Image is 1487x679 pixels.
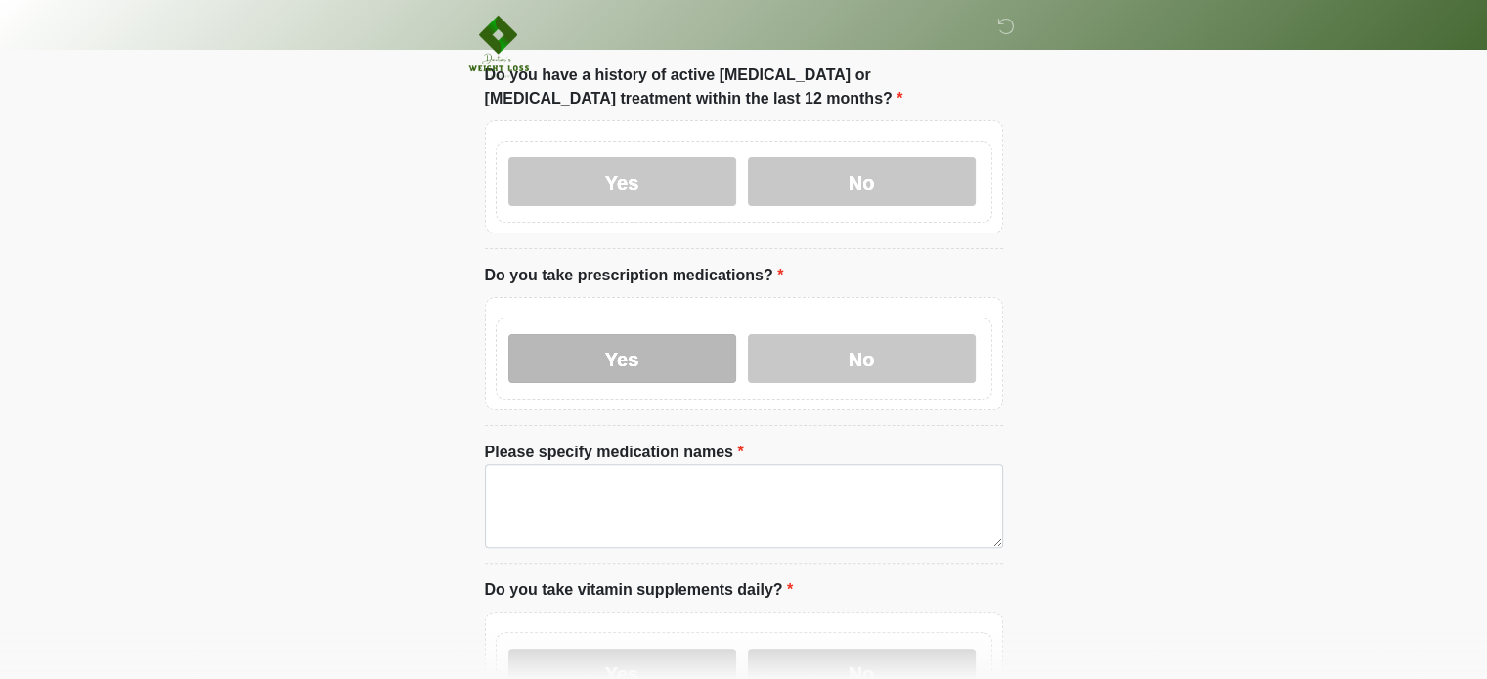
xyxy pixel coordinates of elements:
label: Do you take vitamin supplements daily? [485,578,794,602]
label: Please specify medication names [485,441,744,464]
label: No [748,157,976,206]
label: No [748,334,976,383]
label: Do you take prescription medications? [485,264,784,287]
label: Yes [508,334,736,383]
img: DWL Medicine Company Logo [465,15,531,80]
label: Yes [508,157,736,206]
